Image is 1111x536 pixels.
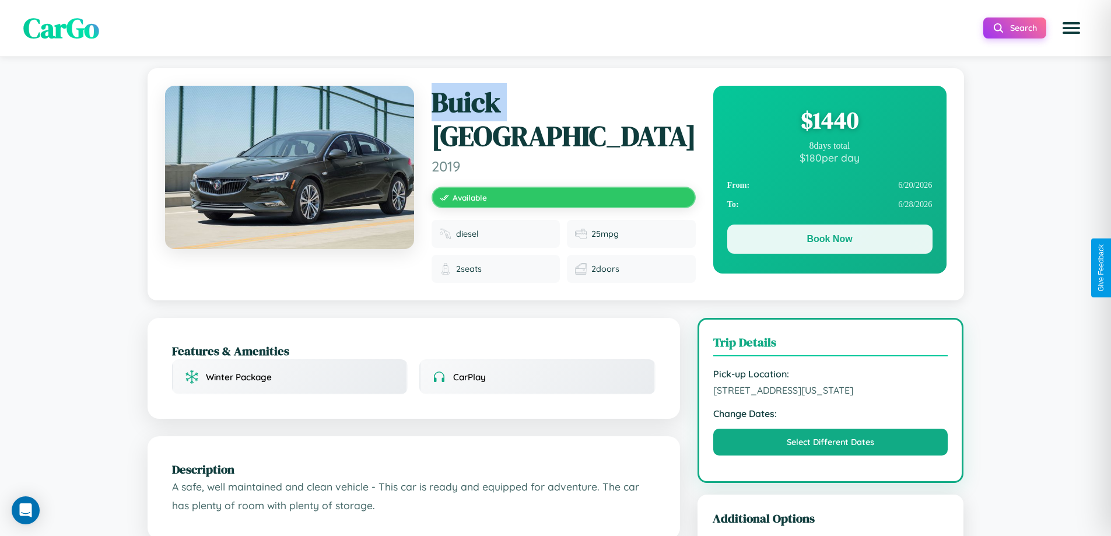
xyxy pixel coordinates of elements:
[591,264,619,274] span: 2 doors
[12,496,40,524] div: Open Intercom Messenger
[440,263,451,275] img: Seats
[591,229,619,239] span: 25 mpg
[172,342,656,359] h2: Features & Amenities
[727,151,933,164] div: $ 180 per day
[456,264,482,274] span: 2 seats
[575,263,587,275] img: Doors
[713,408,948,419] strong: Change Dates:
[727,225,933,254] button: Book Now
[172,461,656,478] h2: Description
[983,17,1046,38] button: Search
[206,372,272,383] span: Winter Package
[727,141,933,151] div: 8 days total
[1097,244,1105,292] div: Give Feedback
[432,157,696,175] span: 2019
[713,510,949,527] h3: Additional Options
[727,104,933,136] div: $ 1440
[172,478,656,514] p: A safe, well maintained and clean vehicle - This car is ready and equipped for adventure. The car...
[575,228,587,240] img: Fuel efficiency
[453,192,487,202] span: Available
[23,9,99,47] span: CarGo
[727,195,933,214] div: 6 / 28 / 2026
[453,372,486,383] span: CarPlay
[713,368,948,380] strong: Pick-up Location:
[713,334,948,356] h3: Trip Details
[727,176,933,195] div: 6 / 20 / 2026
[1055,12,1088,44] button: Open menu
[727,180,750,190] strong: From:
[727,199,739,209] strong: To:
[165,86,414,249] img: Buick Park Avenue 2019
[440,228,451,240] img: Fuel type
[713,429,948,456] button: Select Different Dates
[456,229,479,239] span: diesel
[713,384,948,396] span: [STREET_ADDRESS][US_STATE]
[1010,23,1037,33] span: Search
[432,86,696,153] h1: Buick [GEOGRAPHIC_DATA]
